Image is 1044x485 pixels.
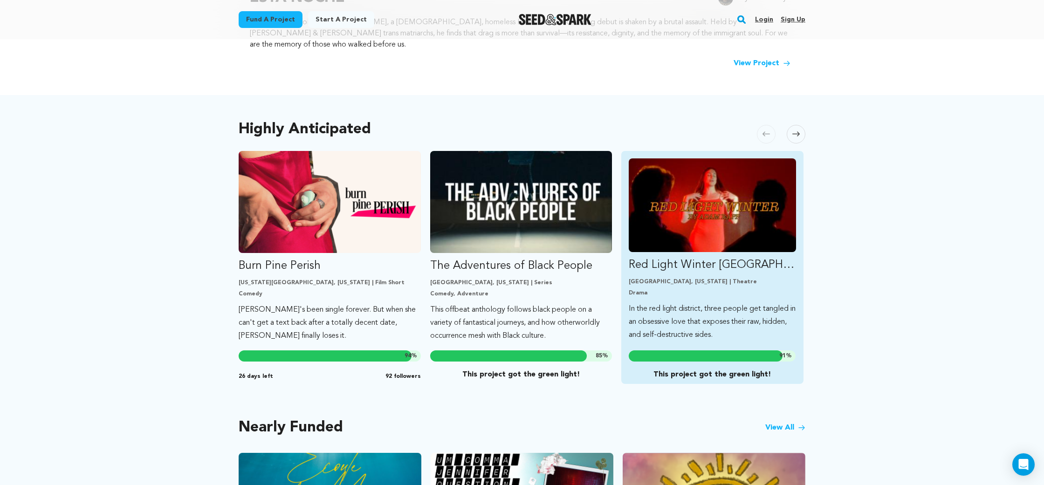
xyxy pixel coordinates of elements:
span: 94 [405,353,411,359]
p: [US_STATE][GEOGRAPHIC_DATA], [US_STATE] | Film Short [239,279,421,287]
p: [GEOGRAPHIC_DATA], [US_STATE] | Series [430,279,612,287]
a: Fund a project [239,11,302,28]
img: Seed&Spark Logo Dark Mode [519,14,592,25]
a: Login [755,12,773,27]
a: View All [765,422,805,433]
span: 85 [596,353,602,359]
p: Drama [629,289,796,297]
span: % [596,352,608,360]
p: This project got the green light! [430,369,612,380]
span: % [405,352,417,360]
a: Fund Burn Pine Perish [239,151,421,342]
p: Comedy, Adventure [430,290,612,298]
h2: Nearly Funded [239,421,343,434]
span: 26 days left [239,373,273,380]
div: Open Intercom Messenger [1012,453,1035,476]
span: 91 [779,353,786,359]
a: Sign up [781,12,805,27]
a: Fund The Adventures of Black People [430,151,612,342]
p: The Adventures of Black People [430,259,612,273]
span: % [779,352,792,360]
p: Comedy [239,290,421,298]
a: Seed&Spark Homepage [519,14,592,25]
a: Fund Red Light Winter Los Angeles [629,158,796,342]
p: This project got the green light! [629,369,796,380]
h2: Highly Anticipated [239,123,371,136]
a: Start a project [308,11,374,28]
a: View Project [734,58,790,69]
p: Burn Pine Perish [239,259,421,273]
p: This offbeat anthology follows black people on a variety of fantastical journeys, and how otherwo... [430,303,612,342]
p: Red Light Winter [GEOGRAPHIC_DATA] [629,258,796,273]
p: [GEOGRAPHIC_DATA], [US_STATE] | Theatre [629,278,796,286]
p: [PERSON_NAME]'s been single forever. But when she can't get a text back after a totally decent da... [239,303,421,342]
p: In the red light district, three people get tangled in an obsessive love that exposes their raw, ... [629,302,796,342]
span: 92 followers [385,373,421,380]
